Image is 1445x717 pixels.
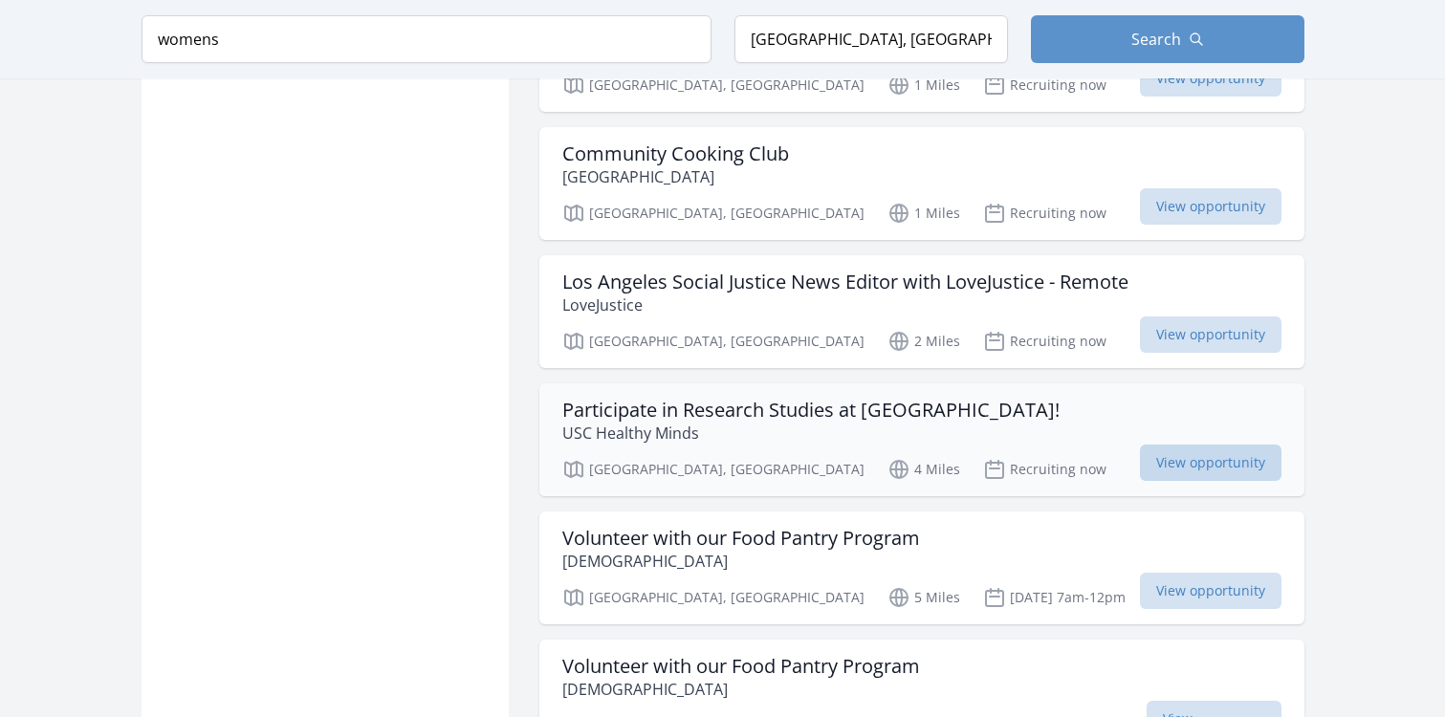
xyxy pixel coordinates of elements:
[562,202,865,225] p: [GEOGRAPHIC_DATA], [GEOGRAPHIC_DATA]
[562,142,789,165] h3: Community Cooking Club
[562,293,1128,316] p: LoveJustice
[887,74,960,97] p: 1 Miles
[539,255,1304,368] a: Los Angeles Social Justice News Editor with LoveJustice - Remote LoveJustice [GEOGRAPHIC_DATA], [...
[562,655,920,678] h3: Volunteer with our Food Pantry Program
[562,271,1128,293] h3: Los Angeles Social Justice News Editor with LoveJustice - Remote
[1031,15,1304,63] button: Search
[562,399,1060,422] h3: Participate in Research Studies at [GEOGRAPHIC_DATA]!
[562,527,920,550] h3: Volunteer with our Food Pantry Program
[983,330,1106,353] p: Recruiting now
[983,74,1106,97] p: Recruiting now
[1140,445,1281,481] span: View opportunity
[562,165,789,188] p: [GEOGRAPHIC_DATA]
[887,586,960,609] p: 5 Miles
[1140,188,1281,225] span: View opportunity
[562,586,865,609] p: [GEOGRAPHIC_DATA], [GEOGRAPHIC_DATA]
[1131,28,1181,51] span: Search
[887,330,960,353] p: 2 Miles
[983,202,1106,225] p: Recruiting now
[562,74,865,97] p: [GEOGRAPHIC_DATA], [GEOGRAPHIC_DATA]
[142,15,712,63] input: Keyword
[562,458,865,481] p: [GEOGRAPHIC_DATA], [GEOGRAPHIC_DATA]
[562,422,1060,445] p: USC Healthy Minds
[983,586,1126,609] p: [DATE] 7am-12pm
[539,127,1304,240] a: Community Cooking Club [GEOGRAPHIC_DATA] [GEOGRAPHIC_DATA], [GEOGRAPHIC_DATA] 1 Miles Recruiting ...
[887,202,960,225] p: 1 Miles
[562,330,865,353] p: [GEOGRAPHIC_DATA], [GEOGRAPHIC_DATA]
[1140,60,1281,97] span: View opportunity
[983,458,1106,481] p: Recruiting now
[887,458,960,481] p: 4 Miles
[562,678,920,701] p: [DEMOGRAPHIC_DATA]
[1140,316,1281,353] span: View opportunity
[734,15,1008,63] input: Location
[539,383,1304,496] a: Participate in Research Studies at [GEOGRAPHIC_DATA]! USC Healthy Minds [GEOGRAPHIC_DATA], [GEOGR...
[1140,573,1281,609] span: View opportunity
[539,511,1304,624] a: Volunteer with our Food Pantry Program [DEMOGRAPHIC_DATA] [GEOGRAPHIC_DATA], [GEOGRAPHIC_DATA] 5 ...
[562,550,920,573] p: [DEMOGRAPHIC_DATA]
